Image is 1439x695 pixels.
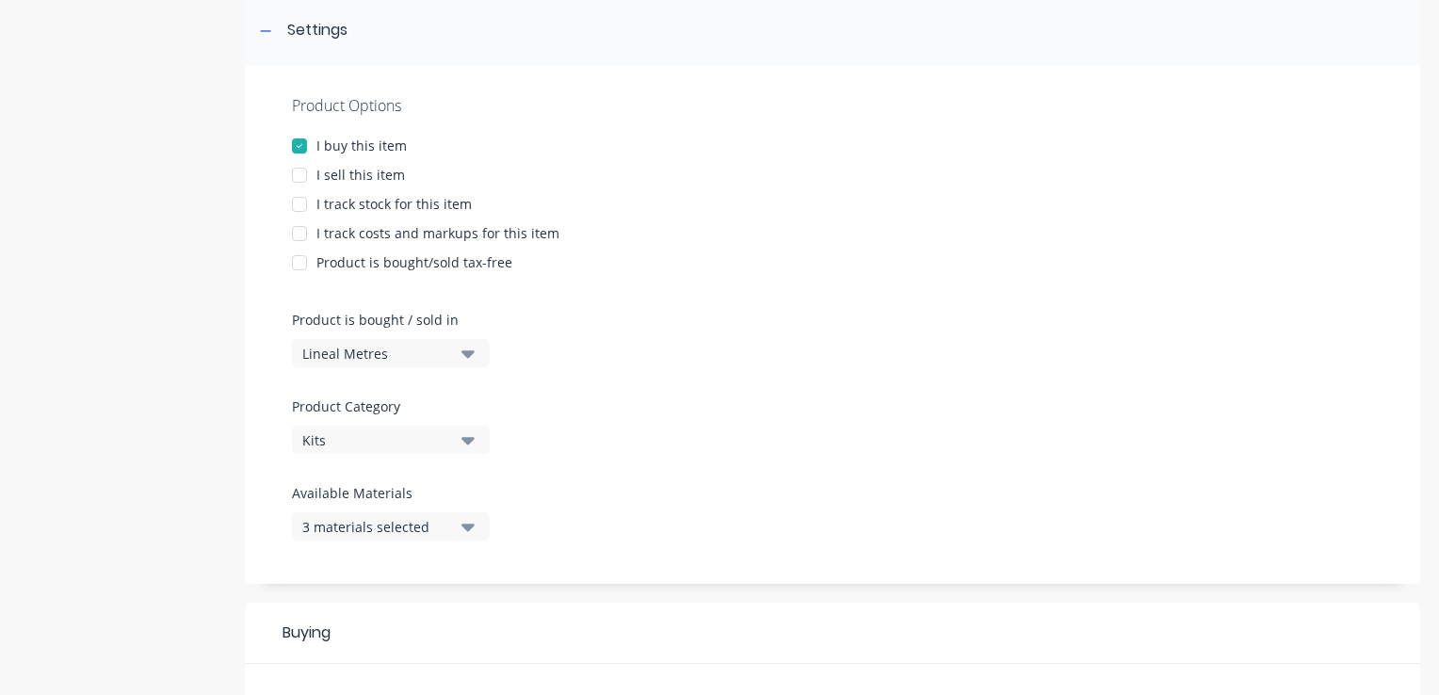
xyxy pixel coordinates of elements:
[292,310,480,330] label: Product is bought / sold in
[316,252,512,272] div: Product is bought/sold tax-free
[292,512,490,541] button: 3 materials selected
[292,426,490,454] button: Kits
[302,344,453,364] div: Lineal Metres
[316,194,472,214] div: I track stock for this item
[292,339,490,367] button: Lineal Metres
[316,136,407,155] div: I buy this item
[316,165,405,185] div: I sell this item
[287,19,348,42] div: Settings
[245,603,1420,664] div: Buying
[292,483,490,503] label: Available Materials
[292,396,480,416] label: Product Category
[292,94,1373,117] div: Product Options
[302,517,453,537] div: 3 materials selected
[316,223,559,243] div: I track costs and markups for this item
[302,430,453,450] div: Kits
